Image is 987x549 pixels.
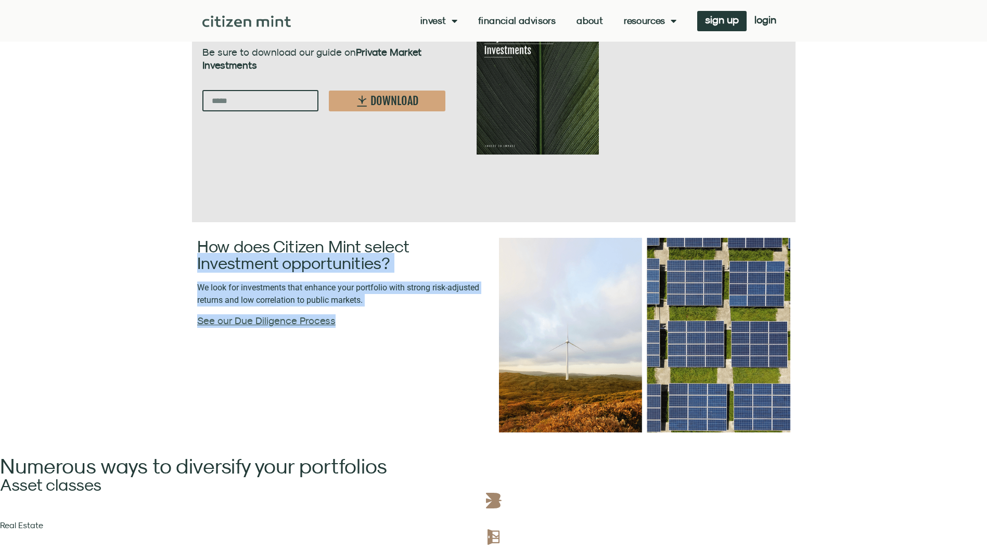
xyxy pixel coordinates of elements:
[197,282,489,307] p: We look for investments that enhance your portfolio with strong risk-adjusted returns and low cor...
[197,238,489,271] h2: How does Citizen Mint select Investment opportunities?
[202,46,356,58] span: Be sure to download our guide on
[747,11,784,31] a: login
[624,16,676,26] a: Resources
[420,16,676,26] nav: Menu
[370,95,418,107] span: DOWNLOAD
[202,16,291,27] img: Citizen Mint
[478,16,556,26] a: Financial Advisors
[329,91,445,111] button: DOWNLOAD
[420,16,457,26] a: Invest
[754,16,776,23] span: login
[202,90,446,117] form: New Form
[697,11,747,31] a: sign up
[197,315,336,326] a: See our Due Diligence Process
[705,16,739,23] span: sign up
[576,16,603,26] a: About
